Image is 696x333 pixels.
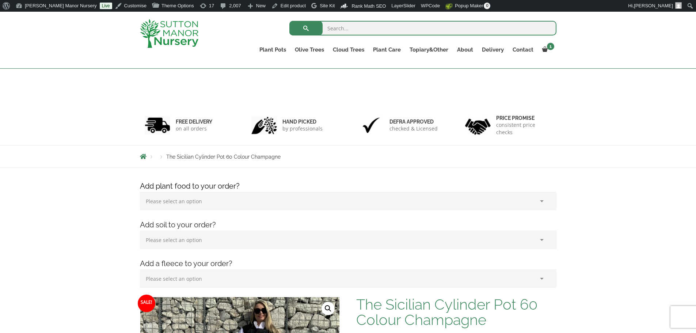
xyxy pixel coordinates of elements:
p: consistent price checks [496,121,552,136]
a: Cloud Trees [328,45,369,55]
a: Olive Trees [290,45,328,55]
span: 1 [547,43,554,50]
a: Plant Care [369,45,405,55]
img: 3.jpg [358,116,384,135]
img: 2.jpg [251,116,277,135]
img: 4.jpg [465,114,491,136]
a: 1 [538,45,556,55]
span: [PERSON_NAME] [634,3,673,8]
a: Topiary&Other [405,45,453,55]
span: Rank Math SEO [351,3,386,9]
input: Search... [289,21,556,35]
h1: The Sicilian Cylinder Pot 60 Colour Champagne [356,297,556,328]
a: About [453,45,478,55]
nav: Breadcrumbs [140,154,556,159]
a: Contact [508,45,538,55]
a: Delivery [478,45,508,55]
span: 0 [484,3,490,9]
a: Plant Pots [255,45,290,55]
h6: hand picked [282,118,323,125]
h4: Add a fleece to your order? [134,258,562,269]
h6: FREE DELIVERY [176,118,212,125]
a: View full-screen image gallery [322,302,335,315]
p: checked & Licensed [389,125,438,132]
h4: Add plant food to your order? [134,181,562,192]
h4: Add soil to your order? [134,219,562,231]
span: The Sicilian Cylinder Pot 60 Colour Champagne [166,154,281,160]
a: Live [100,3,112,9]
img: 1.jpg [145,116,170,135]
h6: Defra approved [389,118,438,125]
span: Site Kit [320,3,335,8]
span: Sale! [138,295,155,312]
img: logo [140,19,198,48]
p: by professionals [282,125,323,132]
p: on all orders [176,125,212,132]
h6: Price promise [496,115,552,121]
